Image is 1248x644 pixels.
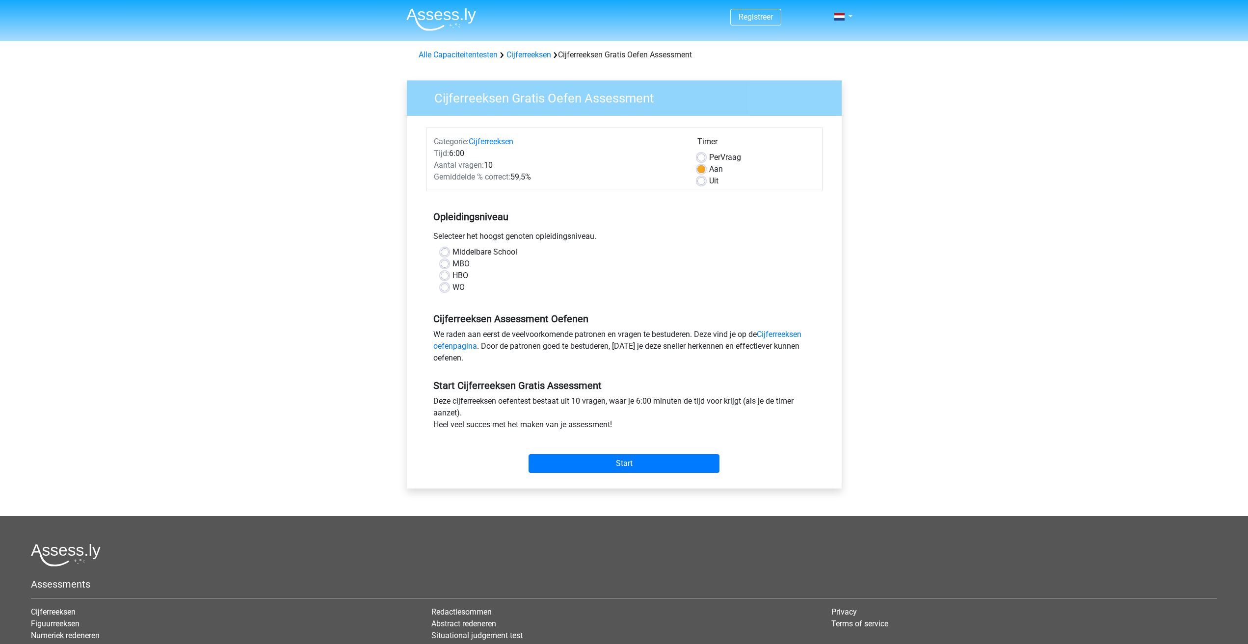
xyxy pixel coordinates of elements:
[31,631,100,640] a: Numeriek redeneren
[434,160,484,170] span: Aantal vragen:
[434,172,510,181] span: Gemiddelde % correct:
[31,619,80,628] a: Figuurreeksen
[431,631,523,640] a: Situational judgement test
[426,148,690,159] div: 6:00
[433,380,815,391] h5: Start Cijferreeksen Gratis Assessment
[406,8,476,31] img: Assessly
[506,50,551,59] a: Cijferreeksen
[31,607,76,617] a: Cijferreeksen
[415,49,834,61] div: Cijferreeksen Gratis Oefen Assessment
[426,329,823,368] div: We raden aan eerst de veelvoorkomende patronen en vragen te bestuderen. Deze vind je op de . Door...
[709,152,741,163] label: Vraag
[423,87,834,106] h3: Cijferreeksen Gratis Oefen Assessment
[469,137,513,146] a: Cijferreeksen
[709,175,718,187] label: Uit
[739,12,773,22] a: Registreer
[426,159,690,171] div: 10
[709,153,720,162] span: Per
[831,607,857,617] a: Privacy
[426,231,823,246] div: Selecteer het hoogst genoten opleidingsniveau.
[452,282,465,293] label: WO
[433,313,815,325] h5: Cijferreeksen Assessment Oefenen
[434,137,469,146] span: Categorie:
[426,395,823,435] div: Deze cijferreeksen oefentest bestaat uit 10 vragen, waar je 6:00 minuten de tijd voor krijgt (als...
[433,207,815,227] h5: Opleidingsniveau
[452,246,517,258] label: Middelbare School
[452,270,468,282] label: HBO
[31,578,1217,590] h5: Assessments
[434,149,449,158] span: Tijd:
[431,619,496,628] a: Abstract redeneren
[452,258,470,270] label: MBO
[431,607,492,617] a: Redactiesommen
[31,543,101,567] img: Assessly logo
[697,136,815,152] div: Timer
[426,171,690,183] div: 59,5%
[529,454,719,473] input: Start
[831,619,888,628] a: Terms of service
[419,50,498,59] a: Alle Capaciteitentesten
[709,163,723,175] label: Aan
